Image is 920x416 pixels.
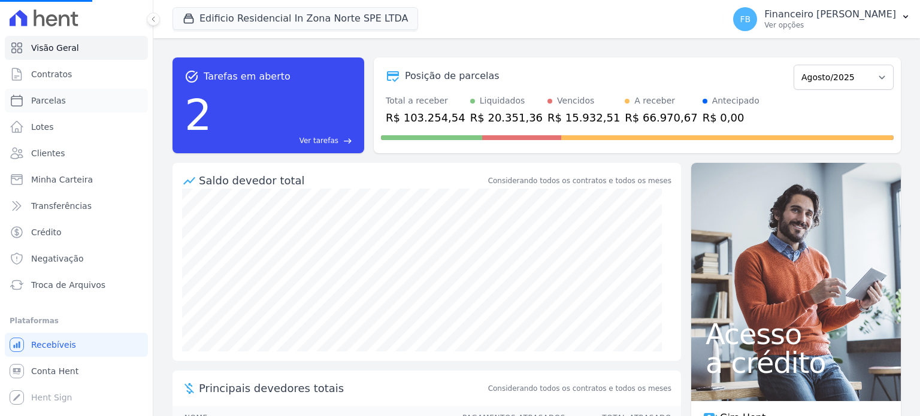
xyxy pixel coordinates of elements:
a: Conta Hent [5,359,148,383]
a: Parcelas [5,89,148,113]
button: Edificio Residencial In Zona Norte SPE LTDA [172,7,418,30]
div: Plataformas [10,314,143,328]
span: Conta Hent [31,365,78,377]
a: Contratos [5,62,148,86]
div: Considerando todos os contratos e todos os meses [488,175,671,186]
div: R$ 20.351,36 [470,110,543,126]
div: Vencidos [557,95,594,107]
span: Recebíveis [31,339,76,351]
div: Liquidados [480,95,525,107]
span: east [343,136,352,145]
a: Lotes [5,115,148,139]
span: FB [740,15,750,23]
a: Ver tarefas east [217,135,352,146]
p: Ver opções [764,20,896,30]
span: Troca de Arquivos [31,279,105,291]
span: Clientes [31,147,65,159]
span: Negativação [31,253,84,265]
span: Parcelas [31,95,66,107]
div: Total a receber [386,95,465,107]
a: Visão Geral [5,36,148,60]
span: Tarefas em aberto [204,69,290,84]
span: task_alt [184,69,199,84]
div: R$ 66.970,67 [625,110,697,126]
div: 2 [184,84,212,146]
p: Financeiro [PERSON_NAME] [764,8,896,20]
span: Considerando todos os contratos e todos os meses [488,383,671,394]
div: R$ 0,00 [703,110,759,126]
span: Acesso [706,320,886,348]
span: a crédito [706,348,886,377]
div: Saldo devedor total [199,172,486,189]
a: Transferências [5,194,148,218]
a: Troca de Arquivos [5,273,148,297]
a: Crédito [5,220,148,244]
a: Negativação [5,247,148,271]
span: Contratos [31,68,72,80]
div: A receber [634,95,675,107]
span: Principais devedores totais [199,380,486,396]
a: Clientes [5,141,148,165]
div: Posição de parcelas [405,69,500,83]
a: Minha Carteira [5,168,148,192]
button: FB Financeiro [PERSON_NAME] Ver opções [724,2,920,36]
span: Crédito [31,226,62,238]
span: Lotes [31,121,54,133]
span: Minha Carteira [31,174,93,186]
span: Ver tarefas [299,135,338,146]
a: Recebíveis [5,333,148,357]
span: Visão Geral [31,42,79,54]
span: Transferências [31,200,92,212]
div: Antecipado [712,95,759,107]
div: R$ 103.254,54 [386,110,465,126]
div: R$ 15.932,51 [547,110,620,126]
